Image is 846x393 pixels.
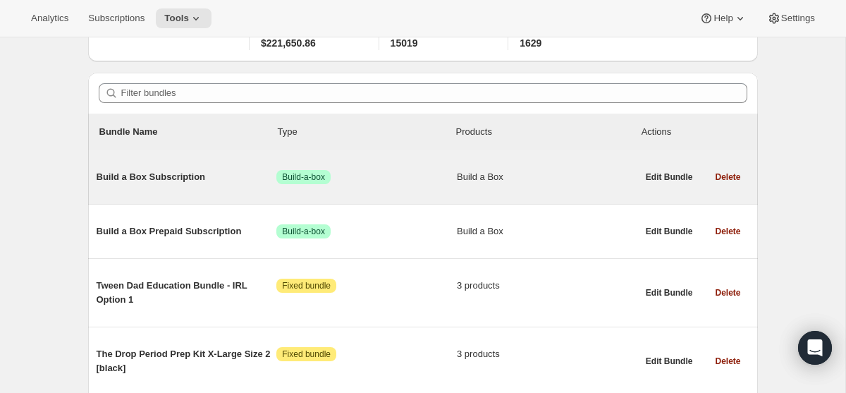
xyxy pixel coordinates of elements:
[456,125,634,139] div: Products
[97,347,277,375] span: The Drop Period Prep Kit X-Large Size 2 [black]
[97,279,277,307] span: Tween Dad Education Bundle - IRL Option 1
[706,351,749,371] button: Delete
[706,283,749,303] button: Delete
[715,287,740,298] span: Delete
[391,36,418,50] span: 15019
[99,125,278,139] p: Bundle Name
[637,351,701,371] button: Edit Bundle
[637,283,701,303] button: Edit Bundle
[520,36,541,50] span: 1629
[261,36,316,50] span: $221,650.86
[637,167,701,187] button: Edit Bundle
[282,171,325,183] span: Build-a-box
[706,167,749,187] button: Delete
[164,13,189,24] span: Tools
[759,8,823,28] button: Settings
[646,287,693,298] span: Edit Bundle
[646,226,693,237] span: Edit Bundle
[97,224,277,238] span: Build a Box Prepaid Subscription
[121,83,747,103] input: Filter bundles
[715,356,740,367] span: Delete
[646,356,693,367] span: Edit Bundle
[706,222,749,241] button: Delete
[642,125,747,139] div: Actions
[88,13,145,24] span: Subscriptions
[80,8,153,28] button: Subscriptions
[282,280,331,291] span: Fixed bundle
[156,8,211,28] button: Tools
[457,224,637,238] span: Build a Box
[637,222,701,241] button: Edit Bundle
[457,279,637,293] span: 3 products
[457,347,637,361] span: 3 products
[798,331,832,365] div: Open Intercom Messenger
[781,13,815,24] span: Settings
[646,171,693,183] span: Edit Bundle
[457,170,637,184] span: Build a Box
[713,13,732,24] span: Help
[278,125,456,139] div: Type
[715,171,740,183] span: Delete
[282,226,325,237] span: Build-a-box
[282,349,331,360] span: Fixed bundle
[715,226,740,237] span: Delete
[691,8,755,28] button: Help
[23,8,77,28] button: Analytics
[97,170,277,184] span: Build a Box Subscription
[31,13,68,24] span: Analytics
